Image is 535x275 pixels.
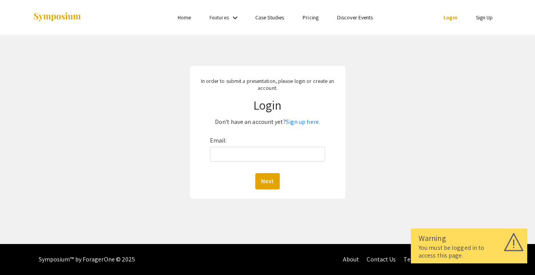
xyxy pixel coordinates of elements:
img: Symposium by ForagerOne [33,12,81,22]
label: Email: [210,134,227,147]
button: Next [255,173,280,189]
a: Discover Events [337,14,373,21]
a: Contact Us [367,255,396,263]
div: Warning [419,232,519,244]
div: You must be logged in to access this page. [419,244,519,260]
a: Sign up here. [286,118,320,126]
p: In order to submit a presentation, please login or create an account. [195,77,339,91]
a: Home [178,14,191,21]
a: About [343,255,359,263]
div: Symposium™ by ForagerOne © 2025 [39,244,135,275]
a: Features [209,14,229,21]
p: Don't have an account yet? [195,116,339,128]
a: Sign Up [476,14,493,21]
h1: Login [195,98,339,112]
a: Pricing [303,14,319,21]
a: Login [443,14,457,21]
mat-icon: Expand Features list [230,13,240,22]
a: Terms of Service [403,255,448,263]
a: Case Studies [255,14,284,21]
